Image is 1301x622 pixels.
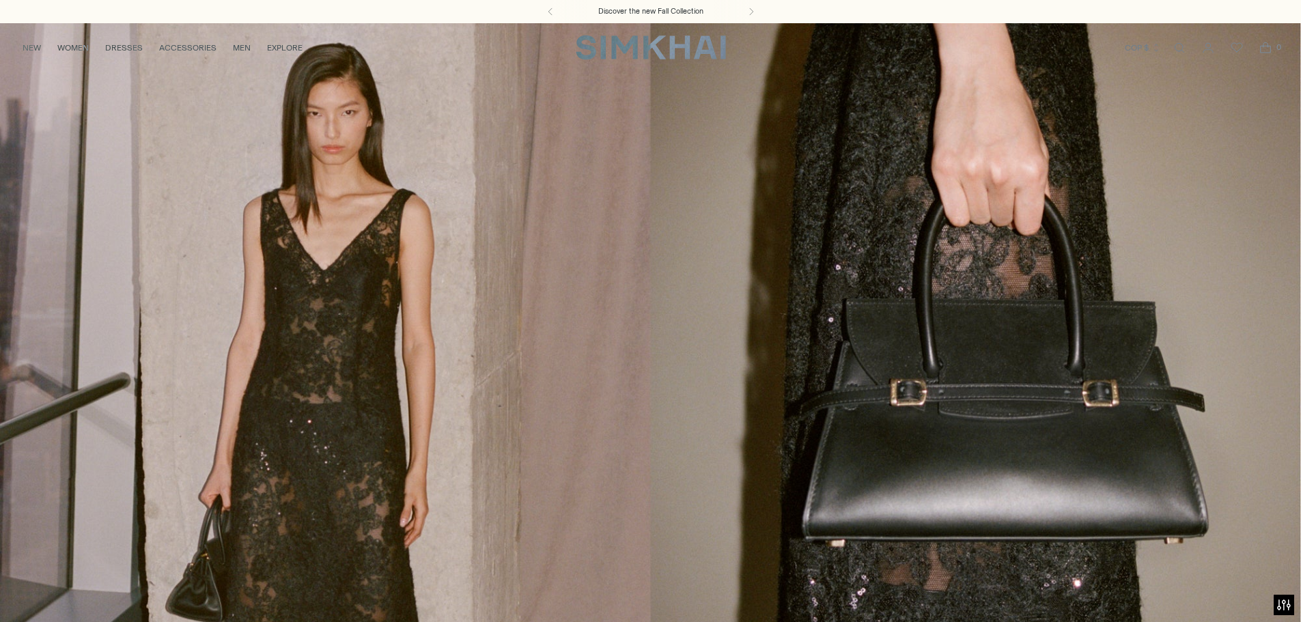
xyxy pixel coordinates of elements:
[23,33,41,63] a: NEW
[576,34,726,61] a: SIMKHAI
[233,33,251,63] a: MEN
[598,6,703,17] a: Discover the new Fall Collection
[1272,41,1285,53] span: 0
[1194,34,1222,61] a: Go to the account page
[1125,33,1161,63] button: COP $
[57,33,89,63] a: WOMEN
[1252,34,1279,61] a: Open cart modal
[105,33,143,63] a: DRESSES
[1223,34,1250,61] a: Wishlist
[267,33,303,63] a: EXPLORE
[1166,34,1193,61] a: Open search modal
[159,33,216,63] a: ACCESSORIES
